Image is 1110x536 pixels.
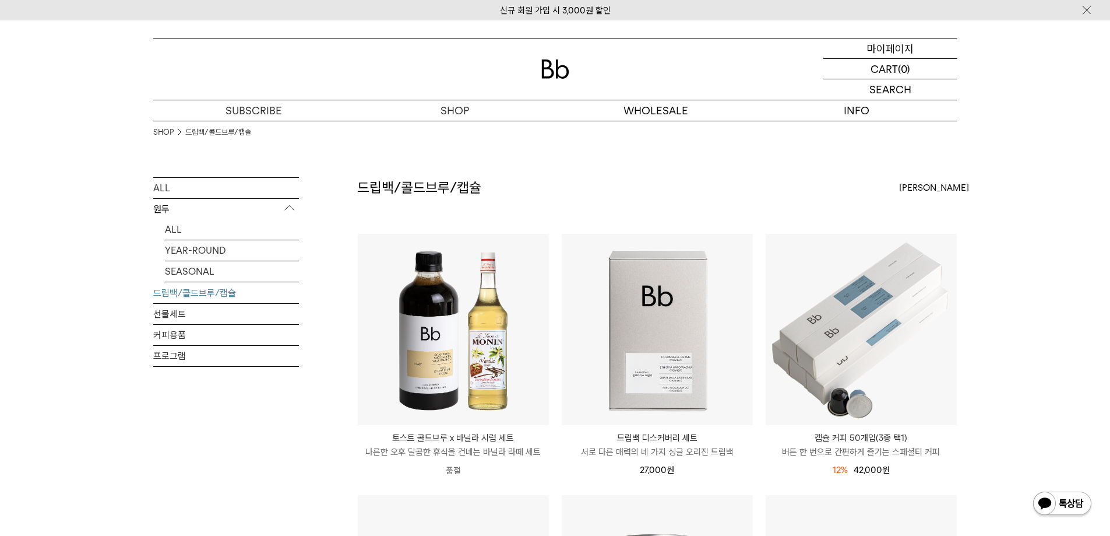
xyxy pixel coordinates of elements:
[153,199,299,220] p: 원두
[756,100,957,121] p: INFO
[358,459,549,482] p: 품절
[165,261,299,282] a: SEASONAL
[541,59,569,79] img: 로고
[165,240,299,261] a: YEAR-ROUND
[898,59,910,79] p: (0)
[153,346,299,366] a: 프로그램
[555,100,756,121] p: WHOLESALE
[823,59,957,79] a: CART (0)
[833,463,848,477] div: 12%
[1032,491,1093,519] img: 카카오톡 채널 1:1 채팅 버튼
[562,431,753,459] a: 드립백 디스커버리 세트 서로 다른 매력의 네 가지 싱글 오리진 드립백
[153,100,354,121] a: SUBSCRIBE
[766,234,957,425] img: 캡슐 커피 50개입(3종 택1)
[871,59,898,79] p: CART
[667,465,674,475] span: 원
[153,325,299,345] a: 커피용품
[153,283,299,303] a: 드립백/콜드브루/캡슐
[867,38,914,58] p: 마이페이지
[823,38,957,59] a: 마이페이지
[358,234,549,425] img: 토스트 콜드브루 x 바닐라 시럽 세트
[153,127,174,138] a: SHOP
[562,445,753,459] p: 서로 다른 매력의 네 가지 싱글 오리진 드립백
[358,431,549,445] p: 토스트 콜드브루 x 바닐라 시럽 세트
[854,465,890,475] span: 42,000
[640,465,674,475] span: 27,000
[358,431,549,459] a: 토스트 콜드브루 x 바닐라 시럽 세트 나른한 오후 달콤한 휴식을 건네는 바닐라 라떼 세트
[165,219,299,240] a: ALL
[766,431,957,445] p: 캡슐 커피 50개입(3종 택1)
[500,5,611,16] a: 신규 회원 가입 시 3,000원 할인
[899,181,969,195] span: [PERSON_NAME]
[153,178,299,198] a: ALL
[562,234,753,425] img: 드립백 디스커버리 세트
[354,100,555,121] a: SHOP
[153,304,299,324] a: 선물세트
[562,431,753,445] p: 드립백 디스커버리 세트
[357,178,481,198] h2: 드립백/콜드브루/캡슐
[882,465,890,475] span: 원
[869,79,911,100] p: SEARCH
[358,445,549,459] p: 나른한 오후 달콤한 휴식을 건네는 바닐라 라떼 세트
[185,127,251,138] a: 드립백/콜드브루/캡슐
[766,445,957,459] p: 버튼 한 번으로 간편하게 즐기는 스페셜티 커피
[766,431,957,459] a: 캡슐 커피 50개입(3종 택1) 버튼 한 번으로 간편하게 즐기는 스페셜티 커피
